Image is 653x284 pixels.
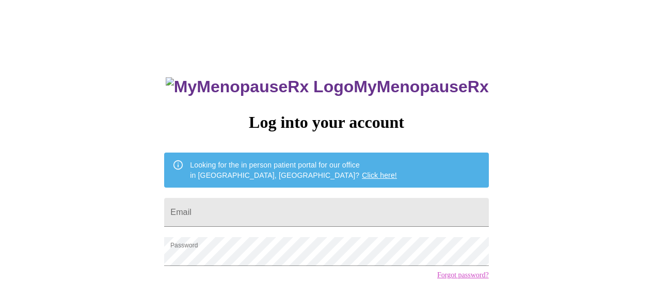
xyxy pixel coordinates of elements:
[166,77,354,96] img: MyMenopauseRx Logo
[362,171,397,179] a: Click here!
[190,156,397,185] div: Looking for the in person patient portal for our office in [GEOGRAPHIC_DATA], [GEOGRAPHIC_DATA]?
[437,271,489,279] a: Forgot password?
[166,77,489,96] h3: MyMenopauseRx
[164,113,488,132] h3: Log into your account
